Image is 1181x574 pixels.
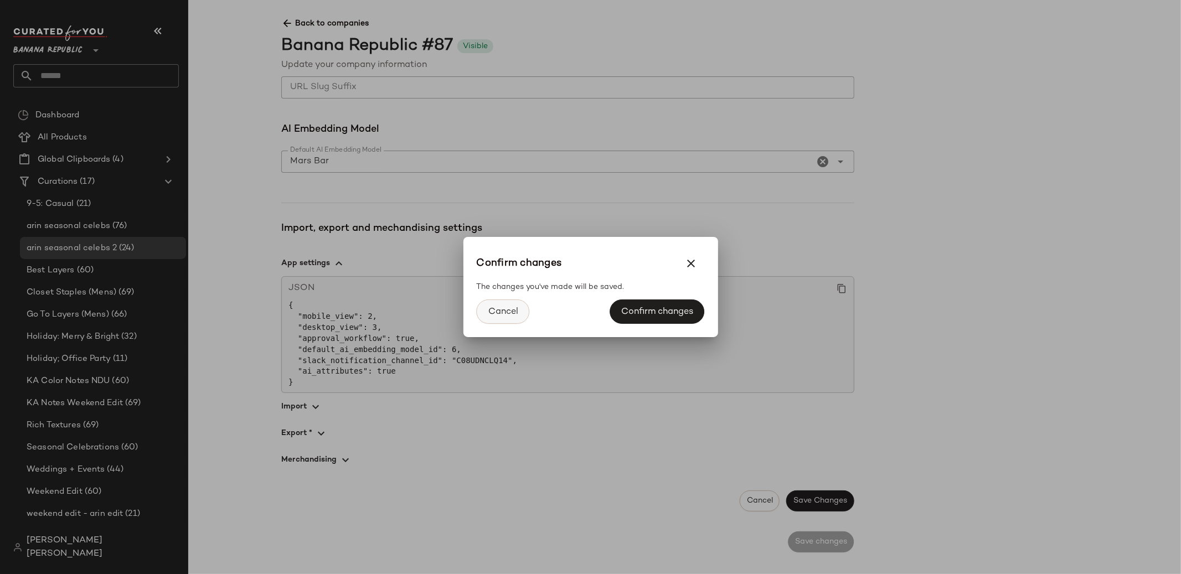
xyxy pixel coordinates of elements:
[621,307,693,317] span: Confirm changes
[477,256,562,271] span: Confirm changes
[477,281,705,293] div: The changes you've made will be saved.
[476,299,529,324] button: Cancel
[610,299,704,324] button: Confirm changes
[487,307,518,317] span: Cancel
